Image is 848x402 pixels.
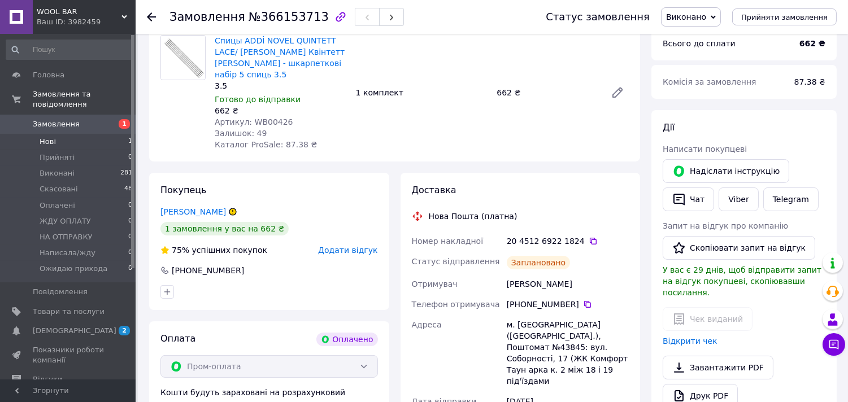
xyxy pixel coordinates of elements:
[40,137,56,147] span: Нові
[505,314,631,391] div: м. [GEOGRAPHIC_DATA] ([GEOGRAPHIC_DATA].), Поштомат №43845: вул. Соборності, 17 (ЖК Комфорт Таун ...
[37,17,136,27] div: Ваш ID: 3982459
[663,236,815,260] button: Скопіювати запит на відгук
[507,299,629,310] div: [PHONE_NUMBER]
[33,345,105,365] span: Показники роботи компанії
[663,77,756,86] span: Комісія за замовлення
[412,237,484,246] span: Номер накладної
[505,274,631,294] div: [PERSON_NAME]
[215,80,347,91] div: 3.5
[215,117,293,126] span: Артикул: WB00426
[160,244,267,256] div: успішних покупок
[172,246,189,255] span: 75%
[606,81,629,104] a: Редагувати
[426,211,520,222] div: Нова Пошта (платна)
[40,248,95,258] span: Написала/жду
[215,129,267,138] span: Залишок: 49
[6,40,133,60] input: Пошук
[663,39,736,48] span: Всього до сплати
[119,326,130,335] span: 2
[318,246,377,255] span: Додати відгук
[161,36,205,79] img: Спицы ADDİ NOVEL QUINTETT LACE/ Адді Новелл Квінтетт Лейс - шкарпеткові набір 5 спиць 3.5
[119,119,130,129] span: 1
[412,185,456,195] span: Доставка
[124,184,132,194] span: 48
[128,200,132,211] span: 0
[249,10,329,24] span: №366153713
[412,257,500,266] span: Статус відправлення
[663,337,717,346] a: Відкрити чек
[507,256,571,269] div: Заплановано
[37,7,121,17] span: WOOL BAR
[40,184,78,194] span: Скасовані
[33,307,105,317] span: Товари та послуги
[316,333,377,346] div: Оплачено
[823,333,845,356] button: Чат з покупцем
[741,13,828,21] span: Прийняти замовлення
[128,137,132,147] span: 1
[128,248,132,258] span: 0
[160,333,195,344] span: Оплата
[799,39,825,48] b: 662 ₴
[215,105,347,116] div: 662 ₴
[546,11,650,23] div: Статус замовлення
[33,287,88,297] span: Повідомлення
[169,10,245,24] span: Замовлення
[33,89,136,110] span: Замовлення та повідомлення
[663,187,714,211] button: Чат
[33,326,116,336] span: [DEMOGRAPHIC_DATA]
[128,232,132,242] span: 0
[663,265,821,297] span: У вас є 29 днів, щоб відправити запит на відгук покупцеві, скопіювавши посилання.
[128,264,132,274] span: 0
[412,300,500,309] span: Телефон отримувача
[160,222,289,235] div: 1 замовлення у вас на 662 ₴
[492,85,602,100] div: 662 ₴
[40,232,93,242] span: НА ОТПРАВКУ
[33,119,80,129] span: Замовлення
[763,187,819,211] a: Telegram
[128,216,132,226] span: 0
[33,70,64,80] span: Головна
[128,152,132,163] span: 0
[507,235,629,247] div: 20 4512 6922 1824
[663,159,789,183] button: Надіслати інструкцію
[171,265,245,276] div: [PHONE_NUMBER]
[40,216,91,226] span: ЖДУ ОПЛАТУ
[40,168,75,178] span: Виконані
[215,140,317,149] span: Каталог ProSale: 87.38 ₴
[719,187,758,211] a: Viber
[663,356,773,379] a: Завантажити PDF
[215,36,345,79] a: Спицы ADDİ NOVEL QUINTETT LACE/ [PERSON_NAME] Квінтетт [PERSON_NAME] - шкарпеткові набір 5 спиць 3.5
[120,168,132,178] span: 281
[412,320,442,329] span: Адреса
[33,374,62,384] span: Відгуки
[215,95,301,104] span: Готово до відправки
[40,152,75,163] span: Прийняті
[794,77,825,86] span: 87.38 ₴
[663,145,747,154] span: Написати покупцеві
[732,8,837,25] button: Прийняти замовлення
[40,200,75,211] span: Оплачені
[160,207,226,216] a: [PERSON_NAME]
[412,279,458,289] span: Отримувач
[160,185,207,195] span: Покупець
[351,85,493,100] div: 1 комплект
[663,122,675,133] span: Дії
[663,221,788,230] span: Запит на відгук про компанію
[147,11,156,23] div: Повернутися назад
[40,264,107,274] span: Ожидаю прихода
[666,12,706,21] span: Виконано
